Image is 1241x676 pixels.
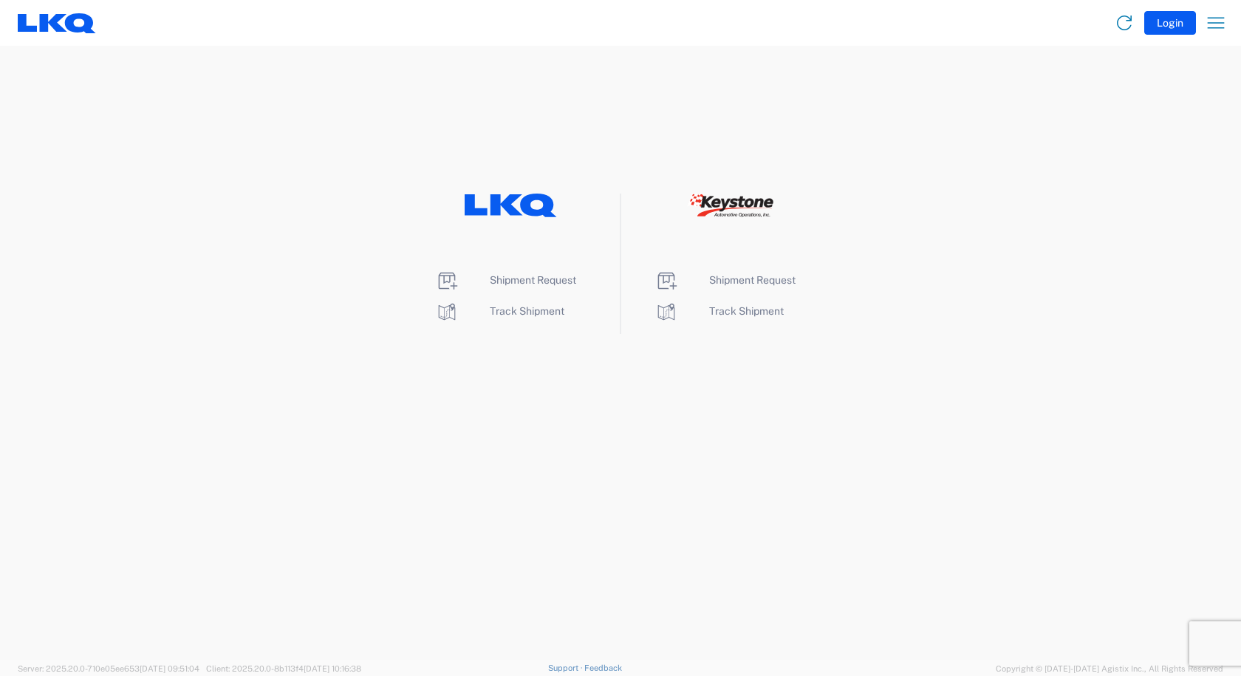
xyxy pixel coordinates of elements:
span: Copyright © [DATE]-[DATE] Agistix Inc., All Rights Reserved [996,662,1223,675]
span: [DATE] 09:51:04 [140,664,199,673]
span: Shipment Request [709,274,796,286]
span: Track Shipment [709,305,784,317]
span: Server: 2025.20.0-710e05ee653 [18,664,199,673]
a: Shipment Request [654,274,796,286]
span: [DATE] 10:16:38 [304,664,361,673]
a: Track Shipment [654,305,784,317]
span: Shipment Request [490,274,576,286]
a: Shipment Request [435,274,576,286]
span: Client: 2025.20.0-8b113f4 [206,664,361,673]
a: Track Shipment [435,305,564,317]
a: Feedback [584,663,622,672]
button: Login [1144,11,1196,35]
a: Support [548,663,585,672]
span: Track Shipment [490,305,564,317]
